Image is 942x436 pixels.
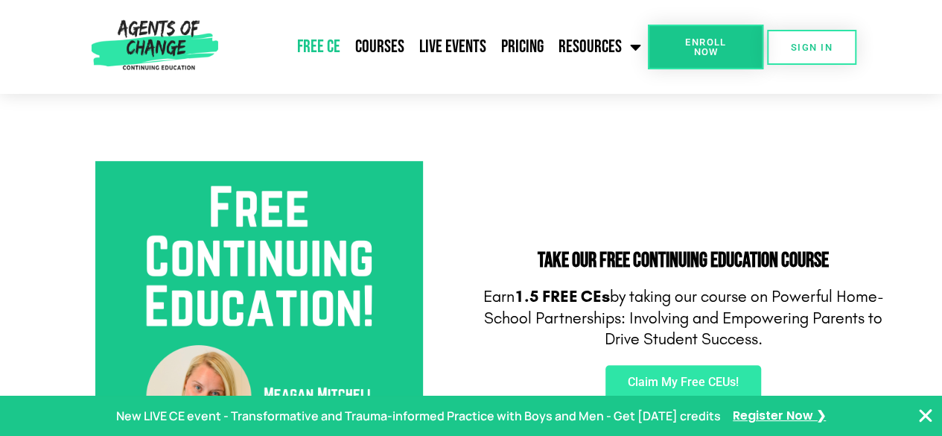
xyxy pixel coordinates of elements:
p: New LIVE CE event - Transformative and Trauma-informed Practice with Boys and Men - Get [DATE] cr... [116,405,721,427]
nav: Menu [224,28,648,66]
h2: Take Our FREE Continuing Education Course [479,250,888,271]
a: Courses [348,28,412,66]
a: Resources [551,28,648,66]
a: Live Events [412,28,494,66]
a: Free CE [290,28,348,66]
a: Register Now ❯ [733,405,826,427]
a: SIGN IN [767,30,856,65]
span: SIGN IN [791,42,833,52]
span: Enroll Now [672,37,739,57]
b: 1.5 FREE CEs [515,287,610,306]
button: Close Banner [917,407,935,425]
a: Pricing [494,28,551,66]
p: Earn by taking our course on Powerful Home-School Partnerships: Involving and Empowering Parents ... [479,286,888,350]
a: Enroll Now [648,25,763,69]
a: Claim My Free CEUs! [605,365,761,399]
span: Claim My Free CEUs! [628,376,739,388]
